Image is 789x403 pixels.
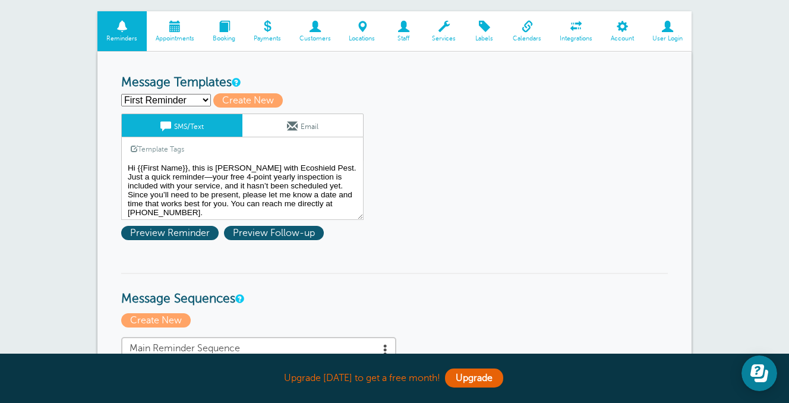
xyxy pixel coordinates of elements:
[213,95,288,106] a: Create New
[147,11,204,51] a: Appointments
[121,228,224,238] a: Preview Reminder
[384,11,423,51] a: Staff
[741,355,777,391] iframe: Resource center
[390,35,417,42] span: Staff
[235,295,242,303] a: Message Sequences allow you to setup multiple reminder schedules that can use different Message T...
[121,273,668,307] h3: Message Sequences
[557,35,596,42] span: Integrations
[97,366,692,391] div: Upgrade [DATE] to get a free month!
[121,313,191,328] span: Create New
[607,35,637,42] span: Account
[504,11,551,51] a: Calendars
[121,226,219,240] span: Preview Reminder
[224,228,327,238] a: Preview Follow-up
[121,75,668,90] h3: Message Templates
[204,11,245,51] a: Booking
[445,369,503,388] a: Upgrade
[213,93,283,108] span: Create New
[122,114,242,137] a: SMS/Text
[510,35,545,42] span: Calendars
[649,35,686,42] span: User Login
[130,343,388,354] span: Main Reminder Sequence
[346,35,378,42] span: Locations
[643,11,692,51] a: User Login
[471,35,498,42] span: Labels
[122,137,193,160] a: Template Tags
[121,160,364,220] textarea: Hi {{First Name}}, this is [PERSON_NAME] with Ecoshield Pest. Just a quick reminder—your free 4-p...
[250,35,284,42] span: Payments
[121,337,396,388] a: Main Reminder Sequence Send the"First Reminder"templateimmediatelyafter creating an appointment.
[153,35,198,42] span: Appointments
[210,35,239,42] span: Booking
[232,78,239,86] a: This is the wording for your reminder and follow-up messages. You can create multiple templates i...
[290,11,340,51] a: Customers
[242,114,363,137] a: Email
[244,11,290,51] a: Payments
[121,315,194,326] a: Create New
[551,11,602,51] a: Integrations
[465,11,504,51] a: Labels
[601,11,643,51] a: Account
[224,226,324,240] span: Preview Follow-up
[423,11,465,51] a: Services
[296,35,334,42] span: Customers
[340,11,384,51] a: Locations
[103,35,141,42] span: Reminders
[429,35,459,42] span: Services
